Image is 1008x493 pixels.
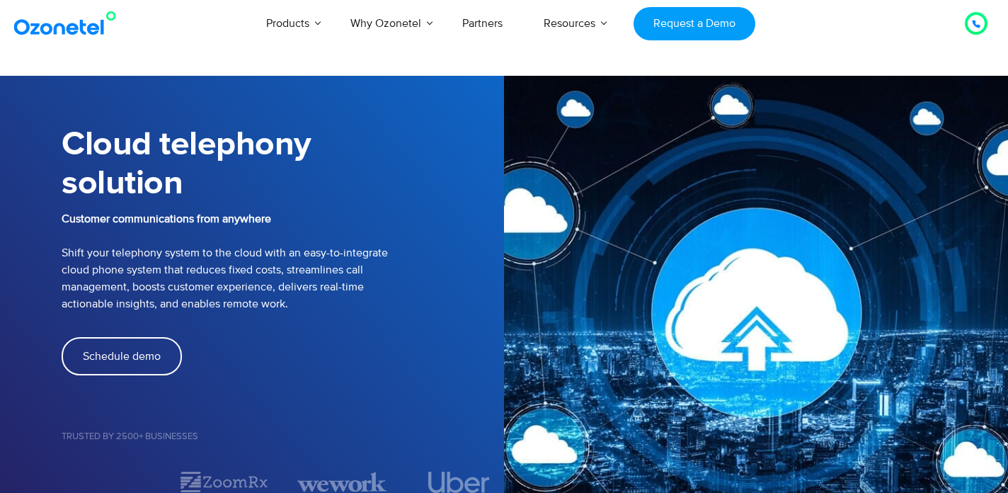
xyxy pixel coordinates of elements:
p: Shift your telephony system to the cloud with an easy-to-integrate cloud phone system that reduce... [62,210,504,312]
a: Request a Demo [634,7,755,40]
h5: Trusted by 2500+ Businesses [62,432,504,441]
img: uber.svg [428,472,490,493]
a: Schedule demo [62,337,182,375]
span: Schedule demo [83,351,161,362]
b: Customer communications from anywhere [62,212,271,226]
div: 4 / 7 [415,472,504,493]
div: 1 / 7 [62,474,151,491]
h1: Cloud telephony solution [62,125,504,203]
